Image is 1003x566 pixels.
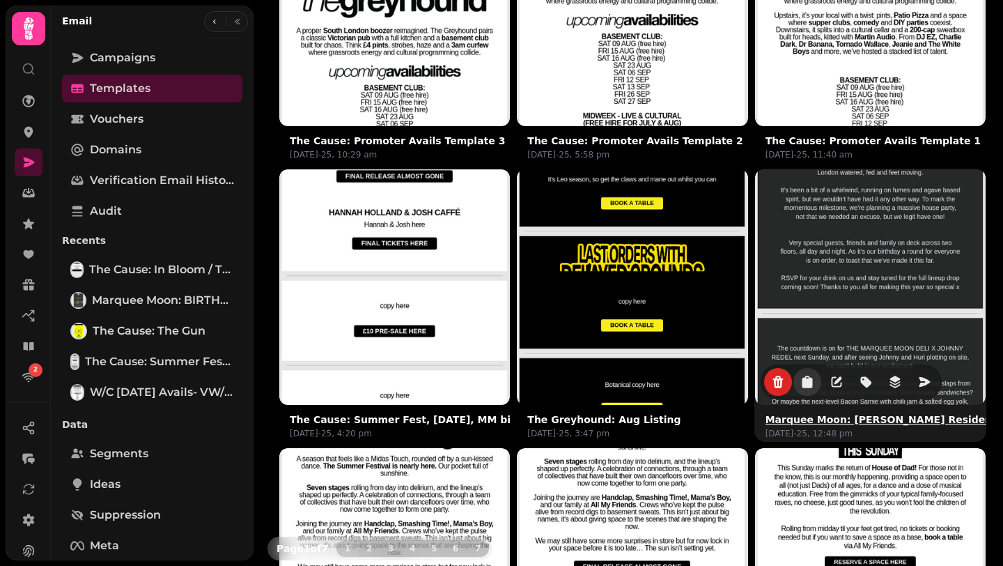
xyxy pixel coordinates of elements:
span: 3 [385,544,396,553]
p: Data [62,412,242,437]
span: 2 [364,544,375,553]
span: 7 [472,544,483,553]
a: Domains [62,136,242,164]
a: Verification email history [62,167,242,194]
img: The Cause: The Gun [72,324,86,338]
button: The Cause: Promoter Avails Template 2 [527,134,742,148]
h2: Email [62,14,92,28]
img: The Cause: Summer Fest, Halloween, MM birthday [221,112,568,458]
a: W/C 11 Aug Avails- VW/GH/ClubW/C [DATE] Avails- VW/GH/Club [62,378,242,406]
a: Vouchers [62,105,242,133]
span: 2 [33,365,38,375]
span: Templates [90,80,150,97]
a: Marquee Moon: BIRTHDAYMarquee Moon: BIRTHDAY [62,286,242,314]
button: 7 [467,540,489,557]
a: Segments [62,440,242,468]
span: Segments [90,445,148,462]
span: Vouchers [90,111,143,128]
span: The Cause: In Bloom / Thumbprint [89,261,234,278]
a: 2 [15,363,42,391]
button: The Greyhound: Aug Listing [527,413,681,427]
p: Page 1 of 7 [271,542,334,556]
span: Meta [90,537,119,554]
button: edit [823,368,850,396]
p: [DATE]-25, 5:58 pm [527,149,737,160]
img: The Cause: Summer Fest, Halloween & MYE, MM, Slippery Slopes [72,355,78,369]
button: The Cause: Summer Fest, [DATE], MM birthday [290,413,547,427]
a: Templates [62,75,242,102]
span: 6 [450,544,461,553]
a: The Cause: In Bloom / ThumbprintThe Cause: In Bloom / Thumbprint [62,256,242,284]
span: Ideas [90,476,120,493]
img: The Cause: In Bloom / Thumbprint [72,263,82,277]
button: revisions [881,368,909,396]
button: delete [764,368,792,396]
button: 4 [401,540,423,557]
span: 5 [428,544,440,553]
span: Campaigns [90,49,155,66]
a: Meta [62,532,242,560]
img: The Greyhound: Aug Listing [459,112,805,458]
span: Marquee Moon: BIRTHDAY [92,292,234,309]
button: edit [910,368,938,396]
span: 1 [342,544,353,553]
a: Suppression [62,501,242,529]
a: The Cause: The GunThe Cause: The Gun [62,317,242,345]
p: Recents [62,228,242,253]
button: duplicate [793,368,821,396]
span: Audit [90,203,122,220]
button: 5 [423,540,445,557]
p: [DATE]-25, 11:40 am [765,149,975,160]
button: The Cause: Promoter Avails Template 3 [290,134,505,148]
span: 4 [407,544,418,553]
p: [DATE]-25, 3:47 pm [527,428,737,439]
a: The Cause: Summer Fest, Halloween & MYE, MM, Slippery SlopesThe Cause: Summer Fest, [DATE] & MYE,... [62,348,242,376]
img: Marquee Moon: BIRTHDAY [72,293,85,307]
img: W/C 11 Aug Avails- VW/GH/Club [72,385,83,399]
a: Ideas [62,471,242,498]
button: 6 [444,540,467,557]
a: Audit [62,197,242,225]
button: The Cause: Promoter Avails Template 1 [765,134,981,148]
button: 2 [358,540,380,557]
span: The Cause: The Gun [93,323,205,339]
button: 3 [380,540,402,557]
span: Verification email history [90,172,234,189]
span: W/C [DATE] Avails- VW/GH/Club [90,384,234,401]
p: [DATE]-25, 12:48 pm [765,428,975,439]
p: [DATE]-25, 10:29 am [290,149,499,160]
button: 1 [336,540,359,557]
span: The Cause: Summer Fest, [DATE] & MYE, MM, Slippery Slopes [85,353,234,370]
nav: Pagination [336,540,489,557]
span: Suppression [90,507,161,523]
p: [DATE]-25, 4:20 pm [290,428,499,439]
a: Campaigns [62,44,242,72]
button: tag [852,368,880,396]
span: Domains [90,141,141,158]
